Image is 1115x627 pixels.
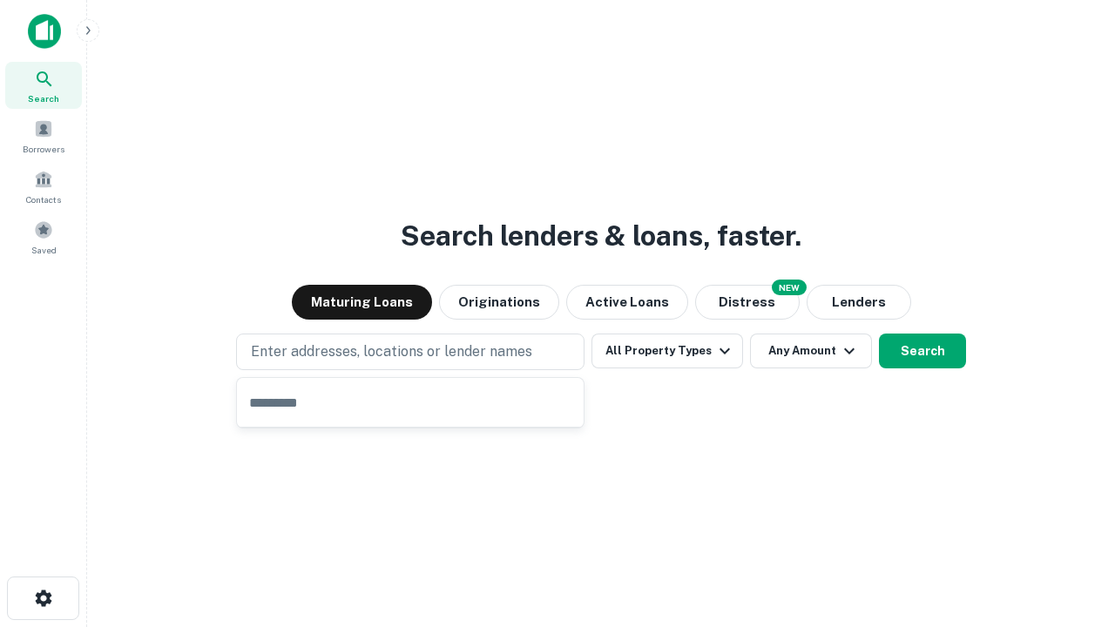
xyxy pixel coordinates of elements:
span: Search [28,91,59,105]
button: Lenders [807,285,911,320]
iframe: Chat Widget [1028,488,1115,571]
span: Borrowers [23,142,64,156]
a: Search [5,62,82,109]
button: Enter addresses, locations or lender names [236,334,585,370]
button: All Property Types [591,334,743,368]
img: capitalize-icon.png [28,14,61,49]
button: Any Amount [750,334,872,368]
p: Enter addresses, locations or lender names [251,341,532,362]
button: Search distressed loans with lien and other non-mortgage details. [695,285,800,320]
h3: Search lenders & loans, faster. [401,215,801,257]
button: Active Loans [566,285,688,320]
a: Borrowers [5,112,82,159]
button: Search [879,334,966,368]
a: Contacts [5,163,82,210]
button: Maturing Loans [292,285,432,320]
div: NEW [772,280,807,295]
span: Saved [31,243,57,257]
button: Originations [439,285,559,320]
a: Saved [5,213,82,260]
span: Contacts [26,192,61,206]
